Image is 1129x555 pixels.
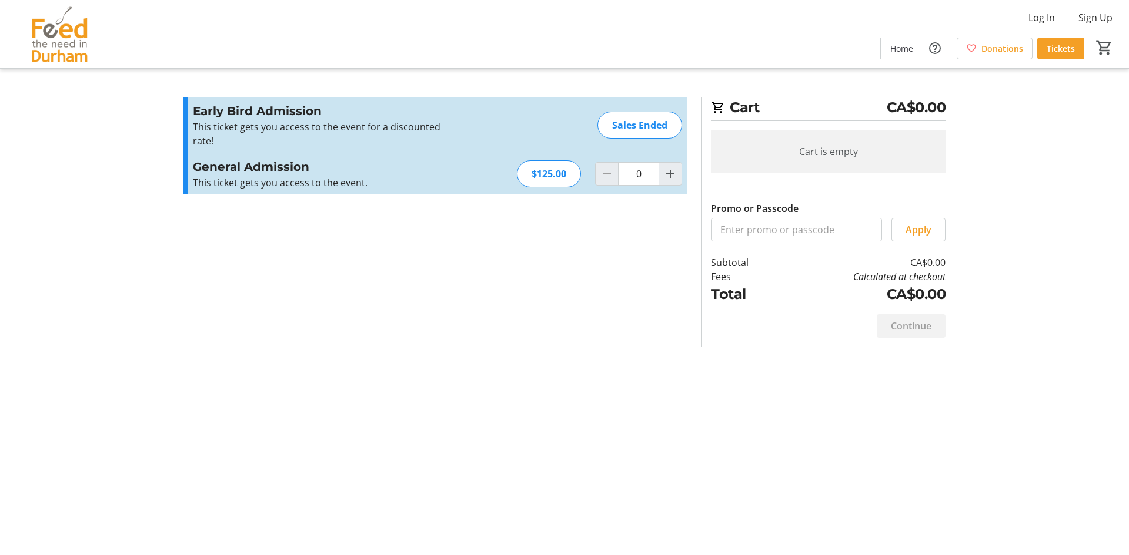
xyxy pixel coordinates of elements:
button: Increment by one [659,163,682,185]
div: $125.00 [517,160,581,187]
span: Log In [1028,11,1055,25]
h3: Early Bird Admission [193,102,450,120]
span: Tickets [1047,42,1075,55]
label: Promo or Passcode [711,201,799,216]
span: Apply [906,223,931,237]
span: Donations [981,42,1023,55]
img: Feed the Need in Durham's Logo [7,5,112,63]
button: Sign Up [1069,8,1122,27]
input: General Admission Quantity [618,162,659,186]
span: Sign Up [1078,11,1113,25]
div: This ticket gets you access to the event for a discounted rate! [193,120,450,148]
button: Cart [1094,37,1115,58]
td: Total [711,284,779,305]
td: Subtotal [711,255,779,270]
a: Donations [957,38,1033,59]
input: Enter promo or passcode [711,218,882,241]
button: Help [923,36,947,60]
a: Tickets [1037,38,1084,59]
td: CA$0.00 [779,255,946,270]
button: Apply [891,218,946,241]
div: Sales Ended [597,112,682,139]
a: Home [881,38,923,59]
span: Home [890,42,913,55]
button: Log In [1019,8,1064,27]
span: CA$0.00 [887,97,946,118]
div: This ticket gets you access to the event. [193,176,450,190]
td: CA$0.00 [779,284,946,305]
td: Calculated at checkout [779,270,946,284]
h3: General Admission [193,158,450,176]
h2: Cart [711,97,946,121]
div: Cart is empty [711,130,946,173]
td: Fees [711,270,779,284]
